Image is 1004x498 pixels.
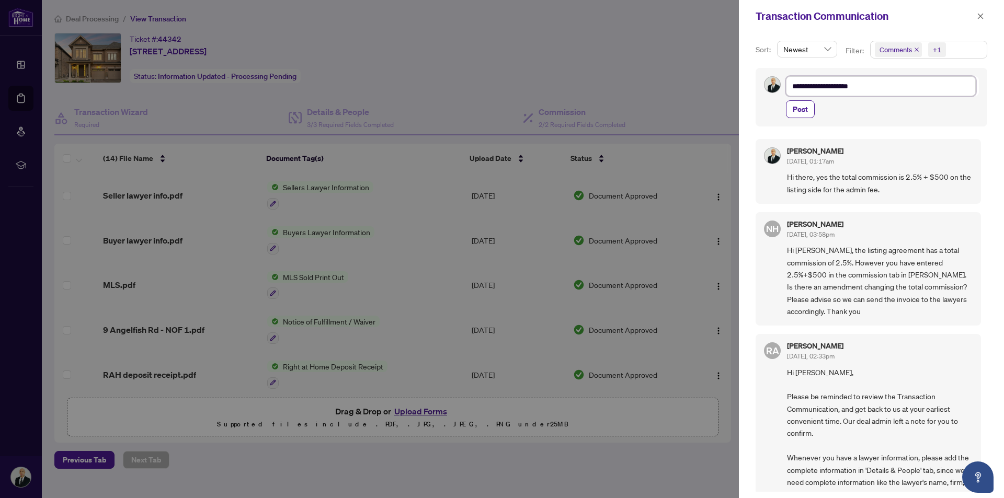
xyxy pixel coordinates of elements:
[880,44,912,55] span: Comments
[793,101,808,118] span: Post
[766,343,779,358] span: RA
[787,171,973,195] span: Hi there, yes the total commission is 2.5% + $500 on the listing side for the admin fee.
[962,461,994,493] button: Open asap
[787,221,843,228] h5: [PERSON_NAME]
[756,44,773,55] p: Sort:
[766,222,779,236] span: NH
[787,342,843,350] h5: [PERSON_NAME]
[786,100,815,118] button: Post
[765,148,780,164] img: Profile Icon
[933,44,941,55] div: +1
[787,244,973,317] span: Hi [PERSON_NAME], the listing agreement has a total commission of 2.5%. However you have entered ...
[756,8,974,24] div: Transaction Communication
[875,42,922,57] span: Comments
[783,41,831,57] span: Newest
[787,352,835,360] span: [DATE], 02:33pm
[787,157,834,165] span: [DATE], 01:17am
[914,47,919,52] span: close
[787,230,835,238] span: [DATE], 03:58pm
[846,45,865,56] p: Filter:
[765,77,780,92] img: Profile Icon
[977,13,984,20] span: close
[787,147,843,155] h5: [PERSON_NAME]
